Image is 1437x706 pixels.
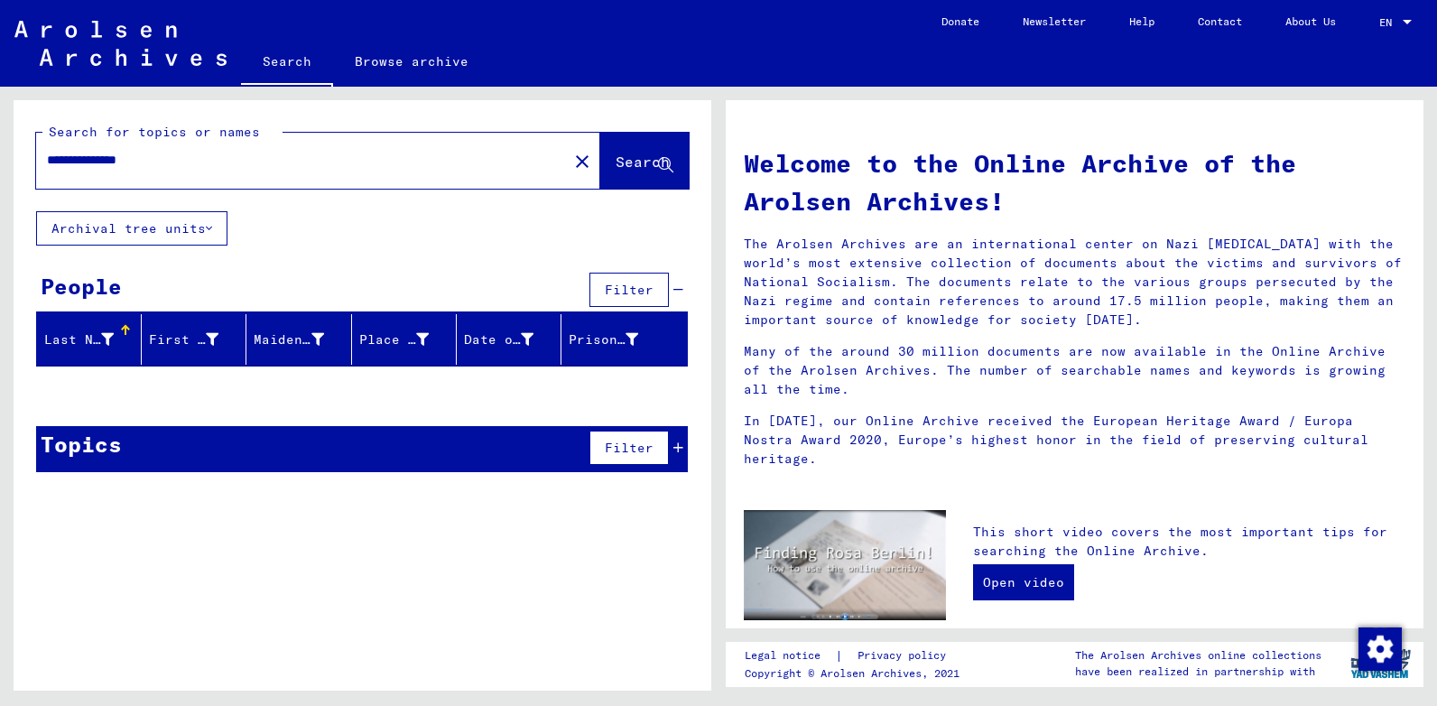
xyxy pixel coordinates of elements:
[589,273,669,307] button: Filter
[605,440,654,456] span: Filter
[571,151,593,172] mat-icon: close
[464,330,533,349] div: Date of Birth
[744,510,946,620] img: video.jpg
[37,314,142,365] mat-header-cell: Last Name
[605,282,654,298] span: Filter
[36,211,227,246] button: Archival tree units
[569,330,638,349] div: Prisoner #
[352,314,457,365] mat-header-cell: Place of Birth
[464,325,561,354] div: Date of Birth
[973,564,1074,600] a: Open video
[457,314,561,365] mat-header-cell: Date of Birth
[1358,627,1401,670] div: Change consent
[744,342,1405,399] p: Many of the around 30 million documents are now available in the Online Archive of the Arolsen Ar...
[14,21,227,66] img: Arolsen_neg.svg
[561,314,687,365] mat-header-cell: Prisoner #
[745,646,968,665] div: |
[149,325,246,354] div: First Name
[254,330,323,349] div: Maiden Name
[569,325,665,354] div: Prisoner #
[41,428,122,460] div: Topics
[241,40,333,87] a: Search
[49,124,260,140] mat-label: Search for topics or names
[744,235,1405,330] p: The Arolsen Archives are an international center on Nazi [MEDICAL_DATA] with the world’s most ext...
[589,431,669,465] button: Filter
[149,330,218,349] div: First Name
[1075,664,1321,680] p: have been realized in partnership with
[616,153,670,171] span: Search
[1358,627,1402,671] img: Change consent
[359,330,429,349] div: Place of Birth
[744,144,1405,220] h1: Welcome to the Online Archive of the Arolsen Archives!
[44,330,114,349] div: Last Name
[44,325,141,354] div: Last Name
[745,646,835,665] a: Legal notice
[1379,16,1399,29] span: EN
[246,314,351,365] mat-header-cell: Maiden Name
[744,412,1405,469] p: In [DATE], our Online Archive received the European Heritage Award / Europa Nostra Award 2020, Eu...
[973,523,1405,561] p: This short video covers the most important tips for searching the Online Archive.
[254,325,350,354] div: Maiden Name
[1347,641,1414,686] img: yv_logo.png
[564,143,600,179] button: Clear
[843,646,968,665] a: Privacy policy
[1075,647,1321,664] p: The Arolsen Archives online collections
[142,314,246,365] mat-header-cell: First Name
[41,270,122,302] div: People
[745,665,968,682] p: Copyright © Arolsen Archives, 2021
[359,325,456,354] div: Place of Birth
[333,40,490,83] a: Browse archive
[600,133,689,189] button: Search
